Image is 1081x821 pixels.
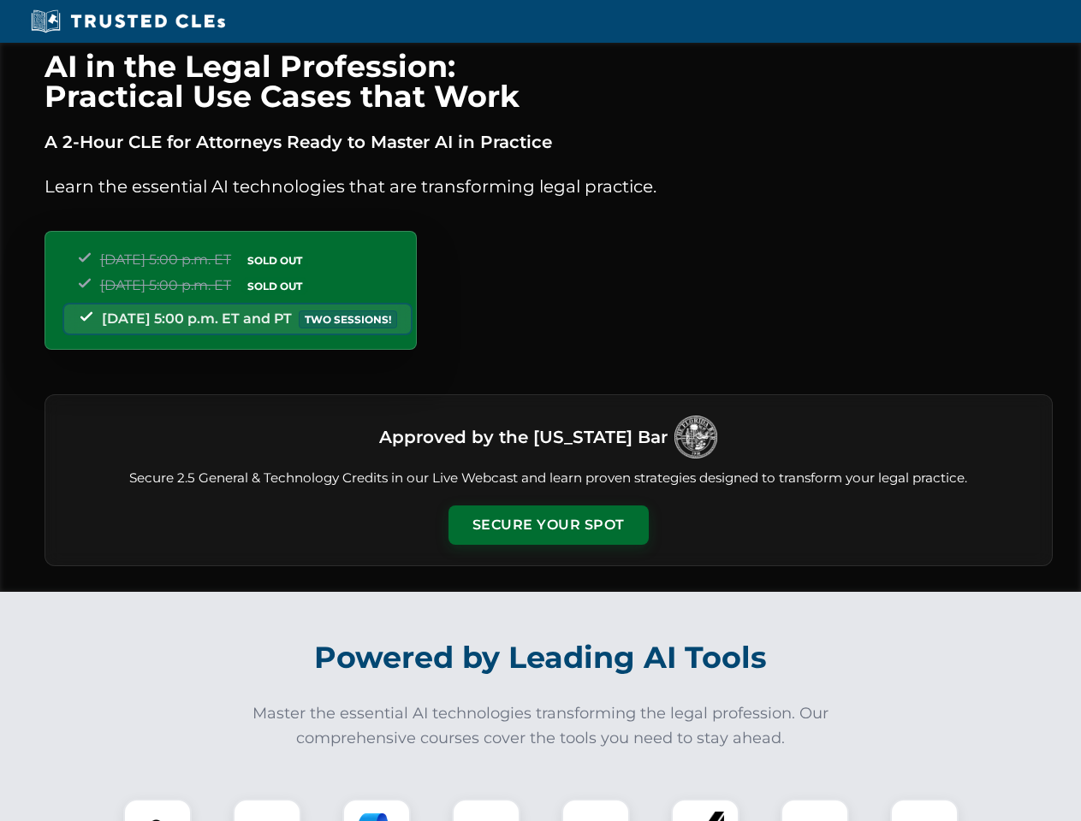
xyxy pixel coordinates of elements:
span: [DATE] 5:00 p.m. ET [100,251,231,268]
span: [DATE] 5:00 p.m. ET [100,277,231,293]
p: Master the essential AI technologies transforming the legal profession. Our comprehensive courses... [241,701,840,751]
button: Secure Your Spot [448,505,649,545]
span: SOLD OUT [241,277,308,295]
img: Logo [674,416,717,458]
p: A 2-Hour CLE for Attorneys Ready to Master AI in Practice [45,128,1053,156]
h3: Approved by the [US_STATE] Bar [379,422,668,452]
p: Secure 2.5 General & Technology Credits in our Live Webcast and learn proven strategies designed ... [66,469,1031,488]
span: SOLD OUT [241,251,308,269]
h2: Powered by Leading AI Tools [67,628,1015,688]
img: Trusted CLEs [26,9,230,34]
p: Learn the essential AI technologies that are transforming legal practice. [45,173,1053,200]
h1: AI in the Legal Profession: Practical Use Cases that Work [45,51,1053,111]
